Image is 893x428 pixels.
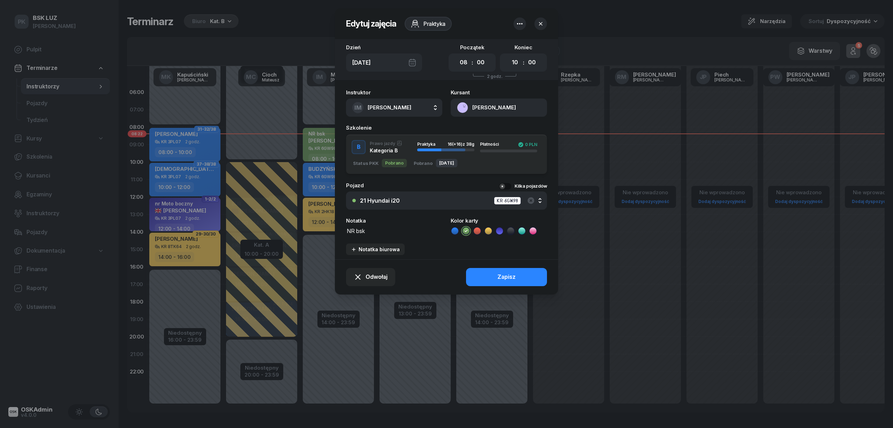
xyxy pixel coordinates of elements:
span: Odwołaj [366,273,388,282]
div: 21 Hyundai i20 [360,198,400,203]
div: Notatka biurowa [351,246,400,252]
div: : [523,58,524,67]
h2: Edytuj zajęcia [346,18,396,29]
span: IM [354,105,362,111]
button: Notatka biurowa [346,244,405,255]
div: Kilka pojazdów [515,183,547,190]
div: : [472,58,473,67]
button: Kilka pojazdów [499,183,547,190]
div: KR 6GW98 [494,197,521,205]
button: [PERSON_NAME] [451,99,547,117]
button: 21 Hyundai i20KR 6GW98 [346,191,547,210]
button: Odwołaj [346,268,395,286]
button: IM[PERSON_NAME] [346,99,442,117]
div: Zapisz [497,273,516,282]
span: [PERSON_NAME] [368,104,411,111]
button: Zapisz [466,268,547,286]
